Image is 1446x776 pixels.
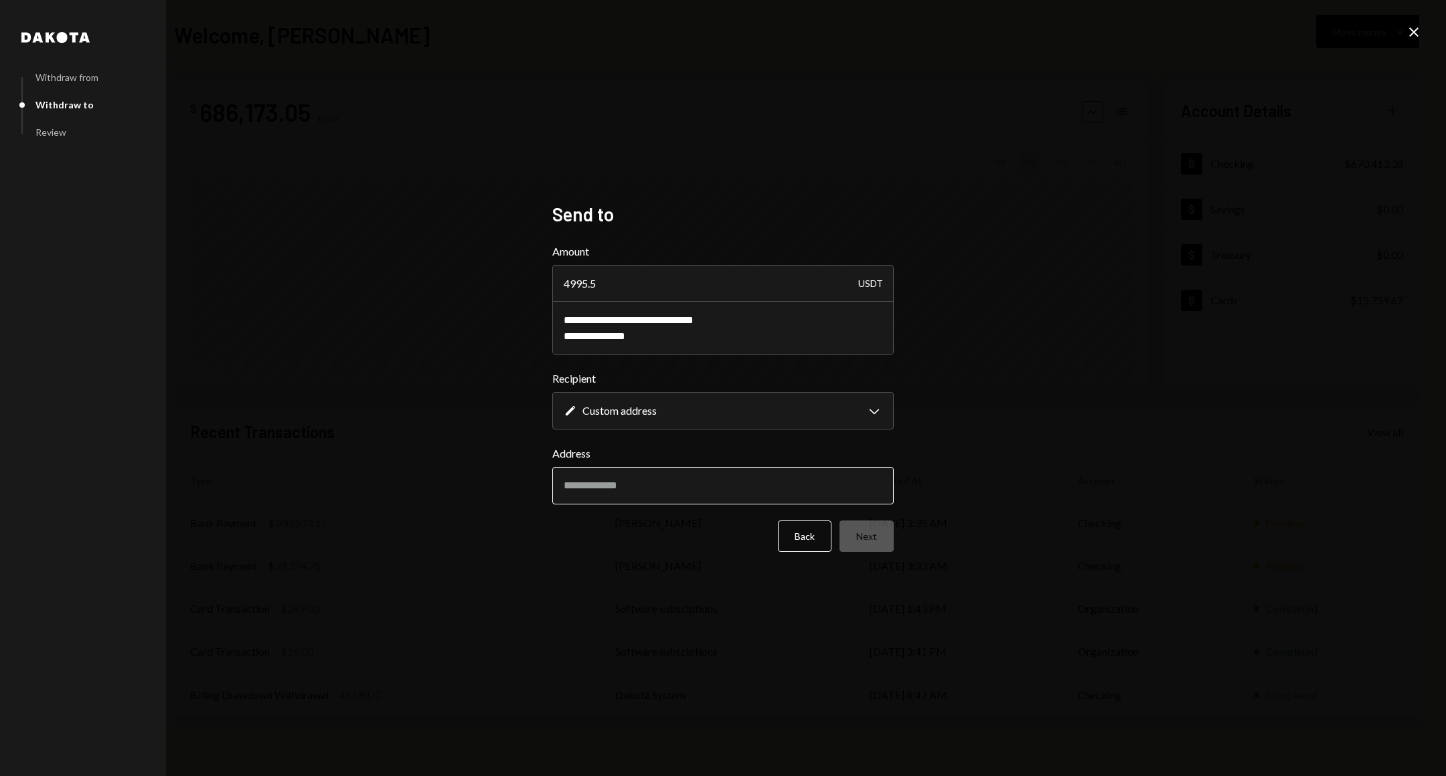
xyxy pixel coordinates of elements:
button: Back [778,520,831,552]
div: Review [35,126,66,138]
div: Withdraw to [35,99,94,110]
label: Address [552,446,894,462]
h2: Send to [552,201,894,227]
button: Recipient [552,392,894,429]
label: Amount [552,244,894,260]
div: USDT [858,265,883,302]
input: Enter amount [552,265,894,302]
label: Recipient [552,371,894,387]
div: Withdraw from [35,72,98,83]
